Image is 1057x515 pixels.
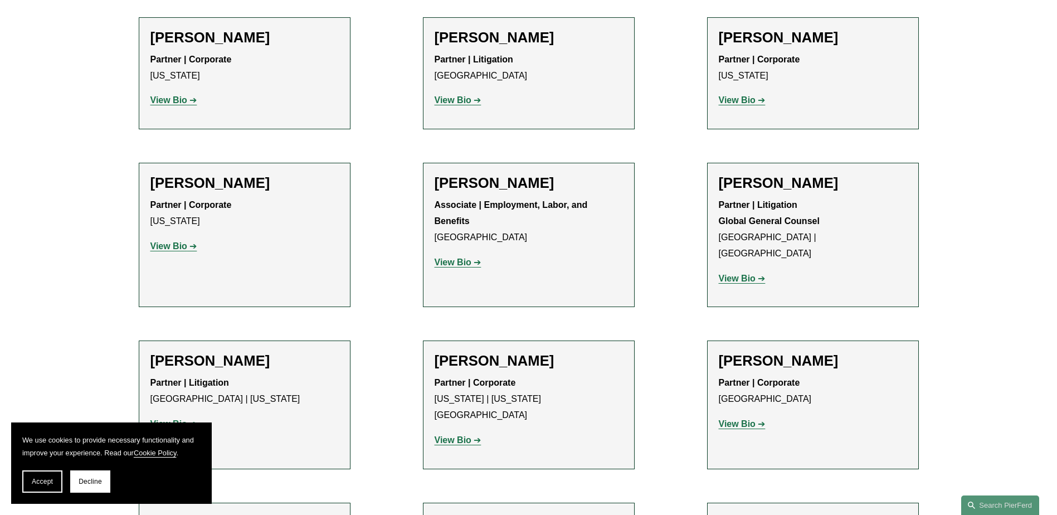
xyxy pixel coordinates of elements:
[719,197,907,261] p: [GEOGRAPHIC_DATA] | [GEOGRAPHIC_DATA]
[79,478,102,485] span: Decline
[150,419,187,429] strong: View Bio
[719,375,907,407] p: [GEOGRAPHIC_DATA]
[435,52,623,84] p: [GEOGRAPHIC_DATA]
[435,375,623,423] p: [US_STATE] | [US_STATE][GEOGRAPHIC_DATA]
[719,29,907,46] h2: [PERSON_NAME]
[435,29,623,46] h2: [PERSON_NAME]
[719,95,766,105] a: View Bio
[134,449,177,457] a: Cookie Policy
[11,422,212,504] section: Cookie banner
[22,434,201,459] p: We use cookies to provide necessary functionality and improve your experience. Read our .
[435,55,513,64] strong: Partner | Litigation
[150,52,339,84] p: [US_STATE]
[435,174,623,192] h2: [PERSON_NAME]
[150,174,339,192] h2: [PERSON_NAME]
[435,95,481,105] a: View Bio
[719,419,766,429] a: View Bio
[150,378,229,387] strong: Partner | Litigation
[22,470,62,493] button: Accept
[435,197,623,245] p: [GEOGRAPHIC_DATA]
[70,470,110,493] button: Decline
[150,352,339,370] h2: [PERSON_NAME]
[150,197,339,230] p: [US_STATE]
[150,55,232,64] strong: Partner | Corporate
[435,95,471,105] strong: View Bio
[719,378,800,387] strong: Partner | Corporate
[435,435,481,445] a: View Bio
[719,274,766,283] a: View Bio
[435,352,623,370] h2: [PERSON_NAME]
[719,55,800,64] strong: Partner | Corporate
[435,257,481,267] a: View Bio
[435,200,590,226] strong: Associate | Employment, Labor, and Benefits
[150,95,187,105] strong: View Bio
[719,174,907,192] h2: [PERSON_NAME]
[150,29,339,46] h2: [PERSON_NAME]
[719,419,756,429] strong: View Bio
[435,257,471,267] strong: View Bio
[150,375,339,407] p: [GEOGRAPHIC_DATA] | [US_STATE]
[719,274,756,283] strong: View Bio
[719,52,907,84] p: [US_STATE]
[435,378,516,387] strong: Partner | Corporate
[150,419,197,429] a: View Bio
[150,200,232,210] strong: Partner | Corporate
[150,241,187,251] strong: View Bio
[32,478,53,485] span: Accept
[719,200,820,226] strong: Partner | Litigation Global General Counsel
[150,241,197,251] a: View Bio
[719,95,756,105] strong: View Bio
[719,352,907,370] h2: [PERSON_NAME]
[961,495,1039,515] a: Search this site
[150,95,197,105] a: View Bio
[435,435,471,445] strong: View Bio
